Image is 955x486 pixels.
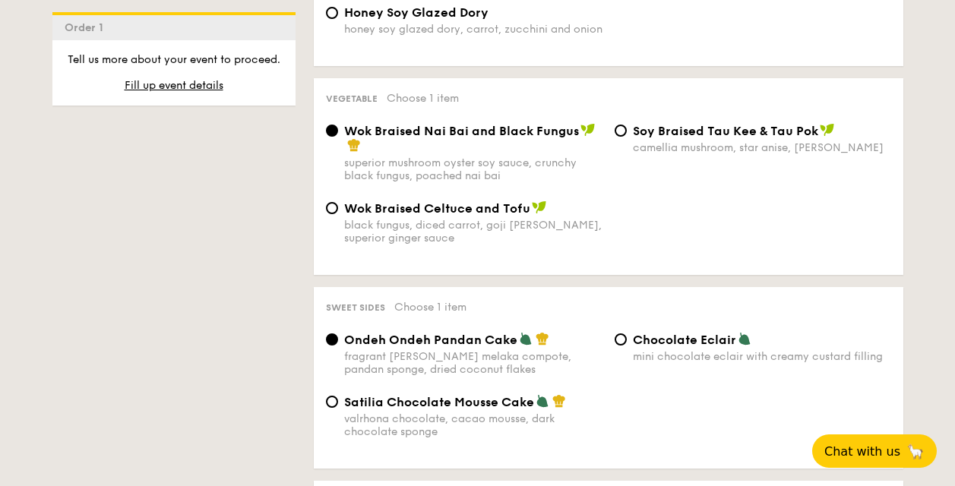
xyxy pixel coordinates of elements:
[65,21,109,34] span: Order 1
[580,123,596,137] img: icon-vegan.f8ff3823.svg
[344,201,530,216] span: Wok Braised Celtuce and Tofu
[387,92,459,105] span: Choose 1 item
[344,124,579,138] span: Wok Braised Nai Bai and Black Fungus
[326,396,338,408] input: Satilia Chocolate Mousse Cakevalrhona chocolate, cacao mousse, dark chocolate sponge
[824,444,900,459] span: Chat with us
[326,202,338,214] input: Wok Braised Celtuce and Tofublack fungus, diced carrot, goji [PERSON_NAME], superior ginger sauce
[738,332,751,346] img: icon-vegetarian.fe4039eb.svg
[633,333,736,347] span: Chocolate Eclair
[394,301,466,314] span: Choose 1 item
[615,125,627,137] input: ⁠Soy Braised Tau Kee & Tau Pokcamellia mushroom, star anise, [PERSON_NAME]
[344,412,602,438] div: valrhona chocolate, cacao mousse, dark chocolate sponge
[65,52,283,68] p: Tell us more about your event to proceed.
[812,434,937,468] button: Chat with us🦙
[344,23,602,36] div: honey soy glazed dory, carrot, zucchini and onion
[906,443,925,460] span: 🦙
[615,333,627,346] input: Chocolate Eclairmini chocolate eclair with creamy custard filling
[347,138,361,152] img: icon-chef-hat.a58ddaea.svg
[326,302,385,313] span: Sweet sides
[519,332,533,346] img: icon-vegetarian.fe4039eb.svg
[820,123,835,137] img: icon-vegan.f8ff3823.svg
[344,333,517,347] span: Ondeh Ondeh Pandan Cake
[326,93,378,104] span: Vegetable
[536,394,549,408] img: icon-vegetarian.fe4039eb.svg
[633,350,891,363] div: mini chocolate eclair with creamy custard filling
[125,79,223,92] span: Fill up event details
[344,219,602,245] div: black fungus, diced carrot, goji [PERSON_NAME], superior ginger sauce
[344,350,602,376] div: fragrant [PERSON_NAME] melaka compote, pandan sponge, dried coconut flakes
[344,395,534,409] span: Satilia Chocolate Mousse Cake
[536,332,549,346] img: icon-chef-hat.a58ddaea.svg
[552,394,566,408] img: icon-chef-hat.a58ddaea.svg
[326,7,338,19] input: Honey Soy Glazed Doryhoney soy glazed dory, carrot, zucchini and onion
[633,141,891,154] div: camellia mushroom, star anise, [PERSON_NAME]
[344,156,602,182] div: superior mushroom oyster soy sauce, crunchy black fungus, poached nai bai
[532,200,547,214] img: icon-vegan.f8ff3823.svg
[633,124,818,138] span: ⁠Soy Braised Tau Kee & Tau Pok
[326,125,338,137] input: Wok Braised Nai Bai and Black Fungussuperior mushroom oyster soy sauce, crunchy black fungus, poa...
[326,333,338,346] input: Ondeh Ondeh Pandan Cakefragrant [PERSON_NAME] melaka compote, pandan sponge, dried coconut flakes
[344,5,489,20] span: Honey Soy Glazed Dory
